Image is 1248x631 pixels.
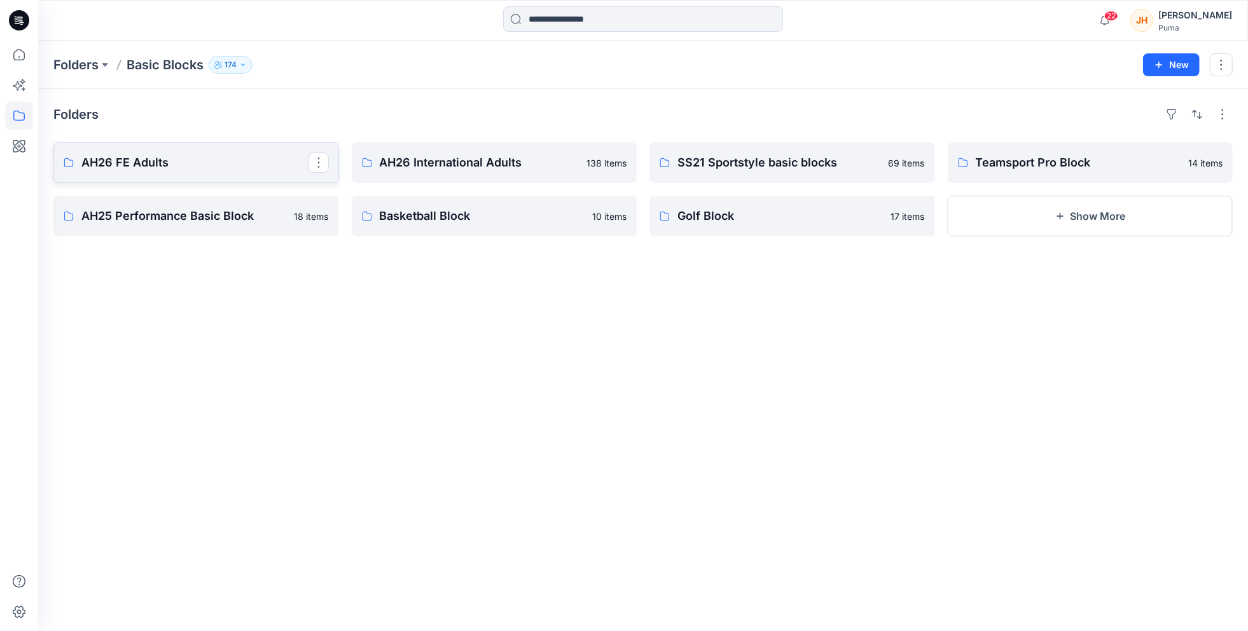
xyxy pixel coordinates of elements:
span: 22 [1104,11,1118,21]
h4: Folders [53,107,99,122]
p: AH26 FE Adults [81,154,309,172]
a: SS21 Sportstyle basic blocks69 items [649,142,935,183]
p: 138 items [586,156,627,170]
p: AH26 International Adults [380,154,579,172]
p: Golf Block [677,207,884,225]
button: New [1143,53,1200,76]
p: 69 items [889,156,925,170]
button: Show More [948,196,1233,236]
a: Teamsport Pro Block14 items [948,142,1233,183]
p: 10 items [592,210,627,223]
div: Puma [1158,23,1232,32]
a: Basketball Block10 items [352,196,637,236]
a: AH26 FE Adults [53,142,339,183]
div: [PERSON_NAME] [1158,8,1232,23]
p: 174 [225,58,237,72]
a: AH25 Performance Basic Block18 items [53,196,339,236]
p: Teamsport Pro Block [976,154,1181,172]
p: 14 items [1188,156,1223,170]
a: Folders [53,56,99,74]
p: 17 items [891,210,925,223]
p: SS21 Sportstyle basic blocks [677,154,881,172]
button: 174 [209,56,253,74]
p: Basic Blocks [127,56,204,74]
p: 18 items [295,210,329,223]
a: AH26 International Adults138 items [352,142,637,183]
p: AH25 Performance Basic Block [81,207,287,225]
a: Golf Block17 items [649,196,935,236]
div: JH [1130,9,1153,32]
p: Basketball Block [380,207,585,225]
